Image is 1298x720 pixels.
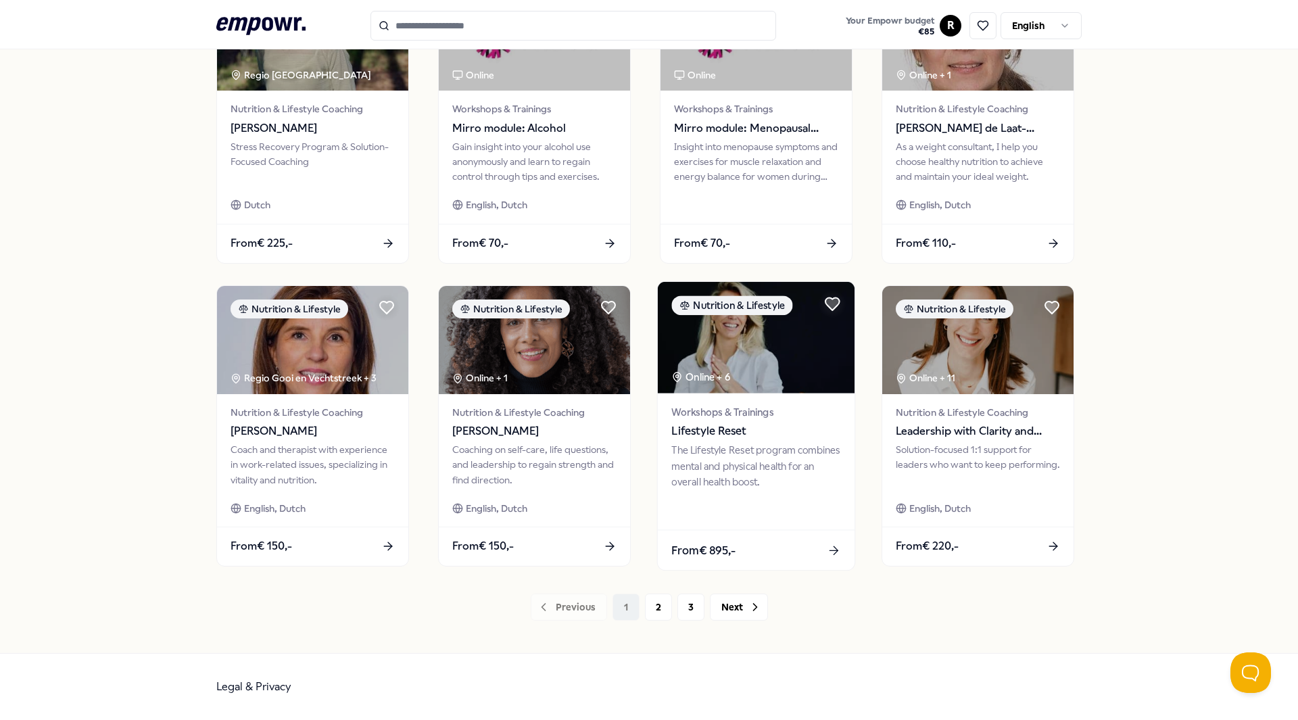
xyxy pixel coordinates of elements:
[244,197,270,212] span: Dutch
[452,235,508,252] span: From € 70,-
[896,101,1060,116] span: Nutrition & Lifestyle Coaching
[452,299,570,318] div: Nutrition & Lifestyle
[466,501,527,516] span: English, Dutch
[882,285,1074,567] a: package imageNutrition & LifestyleOnline + 11Nutrition & Lifestyle CoachingLeadership with Clarit...
[909,197,971,212] span: English, Dutch
[671,423,840,440] span: Lifestyle Reset
[896,139,1060,185] div: As a weight consultant, I help you choose healthy nutrition to achieve and maintain your ideal we...
[909,501,971,516] span: English, Dutch
[677,594,704,621] button: 3
[840,11,940,40] a: Your Empowr budget€85
[216,285,409,567] a: package imageNutrition & LifestyleRegio Gooi en Vechtstreek + 3Nutrition & Lifestyle Coaching[PER...
[231,405,395,420] span: Nutrition & Lifestyle Coaching
[846,26,934,37] span: € 85
[452,537,514,555] span: From € 150,-
[231,442,395,487] div: Coach and therapist with experience in work-related issues, specializing in vitality and nutrition.
[370,11,776,41] input: Search for products, categories or subcategories
[452,442,617,487] div: Coaching on self-care, life questions, and leadership to regain strength and find direction.
[452,423,617,440] span: [PERSON_NAME]
[674,139,838,185] div: Insight into menopause symptoms and exercises for muscle relaxation and energy balance for women ...
[671,369,730,385] div: Online + 6
[231,299,348,318] div: Nutrition & Lifestyle
[671,443,840,489] div: The Lifestyle Reset program combines mental and physical health for an overall health boost.
[896,423,1060,440] span: Leadership with Clarity and Energy
[231,101,395,116] span: Nutrition & Lifestyle Coaching
[940,15,961,37] button: R
[674,101,838,116] span: Workshops & Trainings
[244,501,306,516] span: English, Dutch
[452,139,617,185] div: Gain insight into your alcohol use anonymously and learn to regain control through tips and exerc...
[896,442,1060,487] div: Solution-focused 1:1 support for leaders who want to keep performing.
[231,68,373,82] div: Regio [GEOGRAPHIC_DATA]
[710,594,768,621] button: Next
[896,405,1060,420] span: Nutrition & Lifestyle Coaching
[896,68,951,82] div: Online + 1
[231,120,395,137] span: [PERSON_NAME]
[452,370,508,385] div: Online + 1
[671,404,840,420] span: Workshops & Trainings
[896,370,955,385] div: Online + 11
[231,139,395,185] div: Stress Recovery Program & Solution-Focused Coaching
[217,286,408,394] img: package image
[882,286,1074,394] img: package image
[843,13,937,40] button: Your Empowr budget€85
[674,68,716,82] div: Online
[645,594,672,621] button: 2
[658,282,855,393] img: package image
[438,285,631,567] a: package imageNutrition & LifestyleOnline + 1Nutrition & Lifestyle Coaching[PERSON_NAME]Coaching o...
[231,370,377,385] div: Regio Gooi en Vechtstreek + 3
[216,680,291,693] a: Legal & Privacy
[671,295,792,315] div: Nutrition & Lifestyle
[1230,652,1271,693] iframe: Help Scout Beacon - Open
[896,120,1060,137] span: [PERSON_NAME] de Laat-[PERSON_NAME]
[452,68,494,82] div: Online
[452,101,617,116] span: Workshops & Trainings
[671,541,736,558] span: From € 895,-
[231,423,395,440] span: [PERSON_NAME]
[674,235,730,252] span: From € 70,-
[657,281,856,571] a: package imageNutrition & LifestyleOnline + 6Workshops & TrainingsLifestyle ResetThe Lifestyle Res...
[846,16,934,26] span: Your Empowr budget
[452,405,617,420] span: Nutrition & Lifestyle Coaching
[231,235,293,252] span: From € 225,-
[674,120,838,137] span: Mirro module: Menopausal complaints
[231,537,292,555] span: From € 150,-
[896,235,956,252] span: From € 110,-
[896,299,1013,318] div: Nutrition & Lifestyle
[466,197,527,212] span: English, Dutch
[896,537,959,555] span: From € 220,-
[439,286,630,394] img: package image
[452,120,617,137] span: Mirro module: Alcohol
